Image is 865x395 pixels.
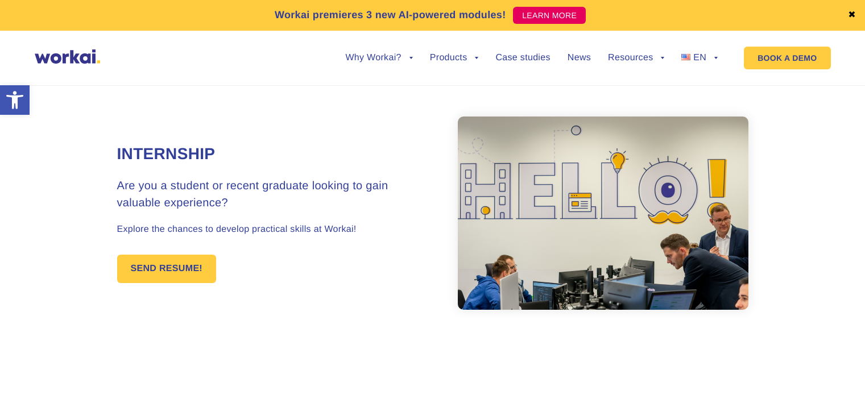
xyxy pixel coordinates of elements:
[117,180,388,209] span: Are you a student or recent graduate looking to gain valuable experience?
[608,53,664,63] a: Resources
[275,7,506,23] p: Workai premieres 3 new AI-powered modules!
[495,53,550,63] a: Case studies
[848,11,856,20] a: ✖
[430,53,479,63] a: Products
[513,7,586,24] a: LEARN MORE
[744,47,830,69] a: BOOK A DEMO
[568,53,591,63] a: News
[117,145,216,163] strong: Internship
[117,255,217,283] a: SEND RESUME!
[345,53,412,63] a: Why Workai?
[117,223,433,236] p: Explore the chances to develop practical skills at Workai!
[693,53,706,63] span: EN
